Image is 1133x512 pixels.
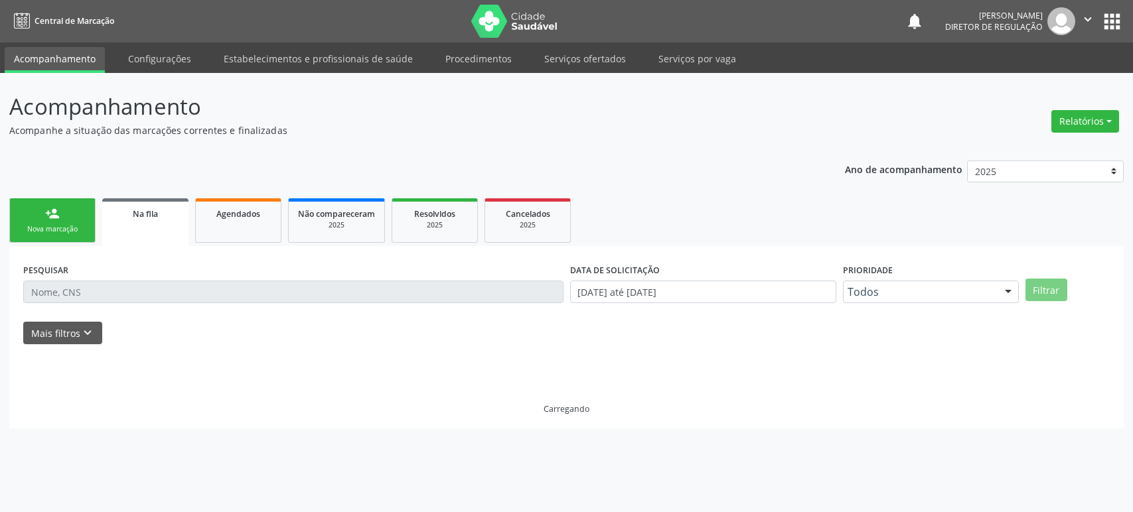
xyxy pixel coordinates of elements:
div: 2025 [494,220,561,230]
span: Cancelados [506,208,550,220]
span: Todos [848,285,991,298]
label: PESQUISAR [23,260,68,281]
p: Acompanhamento [9,90,789,123]
a: Procedimentos [436,47,521,70]
input: Selecione um intervalo [570,281,837,303]
button:  [1075,7,1100,35]
a: Serviços por vaga [649,47,745,70]
div: 2025 [402,220,468,230]
label: Prioridade [843,260,893,281]
button: Relatórios [1051,110,1119,133]
input: Nome, CNS [23,281,564,303]
span: Na fila [133,208,158,220]
button: apps [1100,10,1124,33]
div: 2025 [298,220,375,230]
div: Nova marcação [19,224,86,234]
p: Acompanhe a situação das marcações correntes e finalizadas [9,123,789,137]
button: notifications [905,12,924,31]
span: Não compareceram [298,208,375,220]
span: Central de Marcação [35,15,114,27]
i: keyboard_arrow_down [80,326,95,340]
span: Agendados [216,208,260,220]
button: Filtrar [1025,279,1067,301]
a: Estabelecimentos e profissionais de saúde [214,47,422,70]
p: Ano de acompanhamento [845,160,962,177]
label: DATA DE SOLICITAÇÃO [570,260,660,281]
a: Central de Marcação [9,10,114,32]
i:  [1081,12,1095,27]
a: Serviços ofertados [535,47,635,70]
img: img [1047,7,1075,35]
div: person_add [45,206,60,221]
button: Mais filtroskeyboard_arrow_down [23,322,102,345]
a: Configurações [119,47,200,70]
div: Carregando [544,403,589,415]
div: [PERSON_NAME] [945,10,1043,21]
a: Acompanhamento [5,47,105,73]
span: Diretor de regulação [945,21,1043,32]
span: Resolvidos [414,208,455,220]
